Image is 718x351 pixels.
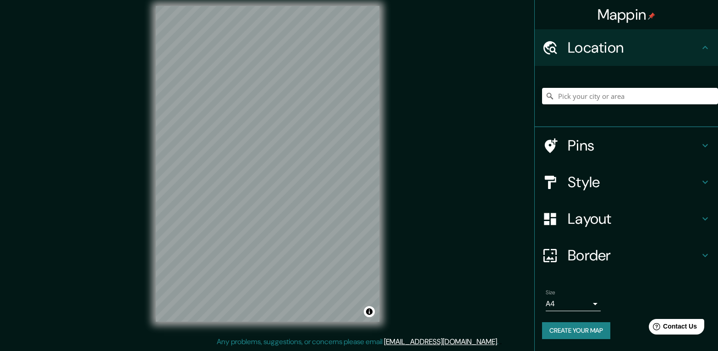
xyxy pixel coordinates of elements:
div: . [499,336,500,347]
h4: Style [568,173,700,191]
a: [EMAIL_ADDRESS][DOMAIN_NAME] [384,337,497,346]
div: Border [535,237,718,274]
div: A4 [546,297,601,311]
p: Any problems, suggestions, or concerns please email . [217,336,499,347]
div: Style [535,164,718,200]
div: Location [535,29,718,66]
input: Pick your city or area [542,88,718,104]
h4: Location [568,38,700,57]
div: Layout [535,200,718,237]
canvas: Map [156,6,379,322]
iframe: Help widget launcher [636,315,708,341]
button: Toggle attribution [364,306,375,317]
div: Pins [535,127,718,164]
label: Size [546,289,555,297]
img: pin-icon.png [648,12,655,20]
h4: Mappin [597,5,656,24]
h4: Pins [568,136,700,155]
h4: Layout [568,210,700,228]
button: Create your map [542,322,610,339]
div: . [500,336,502,347]
h4: Border [568,246,700,265]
